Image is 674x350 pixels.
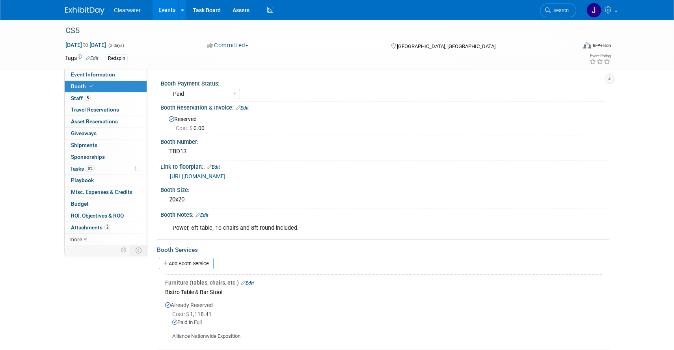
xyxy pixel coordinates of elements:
div: Bistro Table & Bar Stool [165,287,603,297]
a: ROI, Objectives & ROO [65,210,147,222]
a: more [65,234,147,245]
a: Event Information [65,69,147,80]
div: TBD13 [166,145,603,158]
button: Committed [205,41,251,50]
a: Search [540,4,576,17]
div: Furniture (tables, chairs, etc.) [165,279,603,287]
span: 1,118.41 [172,311,215,317]
span: Attachments [71,224,110,231]
img: ExhibitDay [65,7,104,15]
div: Booth Payment Status: [161,78,605,87]
span: [GEOGRAPHIC_DATA], [GEOGRAPHIC_DATA] [397,43,495,49]
div: Booth Services [157,246,609,254]
td: Tags [65,54,99,63]
span: Asset Reservations [71,118,118,125]
span: 0.00 [176,125,208,131]
img: Jakera Willis [586,3,601,18]
div: In-Person [592,43,611,48]
span: 2 [104,224,110,230]
span: Cost: $ [176,125,194,131]
div: Event Rating [589,54,611,58]
a: Attachments2 [65,222,147,233]
span: Giveaways [71,130,97,136]
span: Staff [71,95,91,101]
a: Edit [195,212,209,218]
td: Personalize Event Tab Strip [117,245,131,255]
span: to [82,42,89,48]
a: Sponsorships [65,151,147,163]
a: Playbook [65,175,147,186]
td: Toggle Event Tabs [131,245,147,255]
span: more [69,236,82,242]
a: Travel Reservations [65,104,147,115]
span: (2 days) [108,43,124,48]
a: [URL][DOMAIN_NAME] [170,173,225,179]
a: Booth [65,81,147,92]
div: Booth Number: [160,136,609,146]
span: Search [551,7,569,13]
span: Booth [71,83,95,89]
a: Tasks0% [65,163,147,175]
a: Budget [65,198,147,210]
span: Tasks [70,166,95,172]
span: [DATE] [DATE] [65,41,106,48]
i: Booth reservation complete [89,84,93,88]
a: Giveaways [65,128,147,139]
span: Sponsorships [71,154,105,160]
div: Booth Notes: [160,209,609,219]
div: 20x20 [166,194,603,206]
a: Shipments [65,140,147,151]
div: Reserved [166,113,603,132]
div: Paid in Full [172,319,603,326]
a: Add Booth Service [159,258,214,269]
span: Travel Reservations [71,106,119,113]
div: Power, 6ft table, 10 chairs and 8ft round included. [167,220,522,236]
span: Clearwater [114,7,141,13]
span: Cost: $ [172,311,190,317]
a: Staff5 [65,93,147,104]
div: Link to floorplan:: [160,161,609,171]
span: ROI, Objectives & ROO [71,212,124,219]
span: 0% [86,166,95,171]
div: Redspin [106,54,128,63]
div: Booth Size: [160,184,609,194]
a: Edit [207,164,220,170]
img: Format-Inperson.png [583,42,591,48]
a: Misc. Expenses & Credits [65,186,147,198]
div: Already Reserved [165,297,603,340]
span: Misc. Expenses & Credits [71,189,132,195]
span: Event Information [71,71,115,78]
div: CS5 [63,24,564,38]
span: Shipments [71,142,97,148]
div: Booth Reservation & Invoice: [160,102,609,112]
div: Event Format [530,41,611,53]
a: Edit [86,56,99,61]
a: Edit [236,105,249,111]
div: Alliance Nationwide Exposition [165,326,603,340]
span: Playbook [71,177,94,183]
a: Asset Reservations [65,116,147,127]
span: Budget [71,201,89,207]
a: Edit [241,280,254,286]
span: 5 [85,95,91,101]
